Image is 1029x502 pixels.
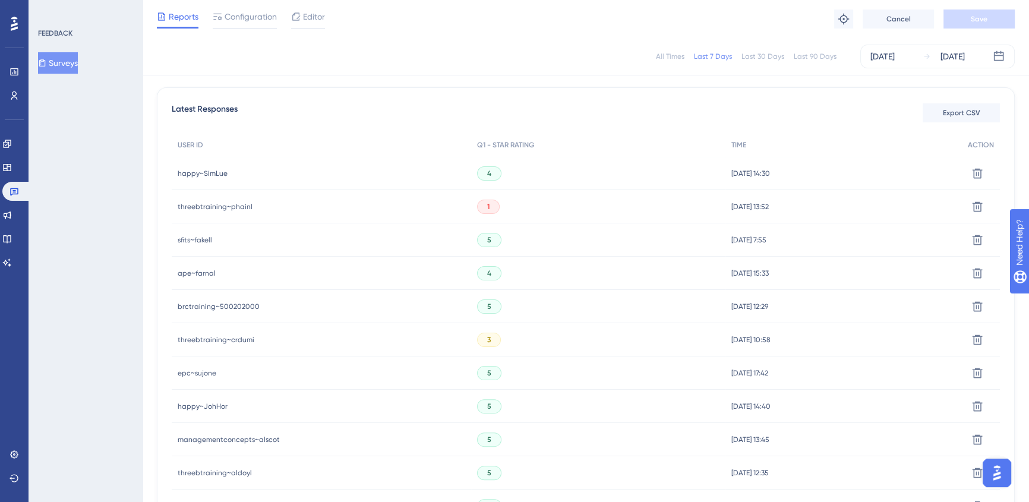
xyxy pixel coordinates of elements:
span: 5 [487,402,491,411]
div: FEEDBACK [38,29,72,38]
div: [DATE] [870,49,895,64]
div: [DATE] [940,49,965,64]
span: TIME [731,140,746,150]
span: 4 [487,169,491,178]
div: Last 30 Days [741,52,784,61]
span: epc~sujone [178,368,216,378]
span: Configuration [225,10,277,24]
span: 5 [487,468,491,478]
span: Q1 - STAR RATING [477,140,534,150]
span: [DATE] 12:29 [731,302,768,311]
div: All Times [656,52,684,61]
span: [DATE] 12:35 [731,468,769,478]
span: managementconcepts~alscot [178,435,280,444]
div: Last 7 Days [694,52,732,61]
span: 5 [487,302,491,311]
button: Cancel [863,10,934,29]
span: 5 [487,235,491,245]
span: Need Help? [28,3,74,17]
span: [DATE] 14:40 [731,402,771,411]
span: ape~farnal [178,269,216,278]
span: 5 [487,435,491,444]
span: [DATE] 14:30 [731,169,770,178]
span: threebtraining~phainl [178,202,252,211]
span: threebtraining~aldoyl [178,468,252,478]
span: 3 [487,335,491,345]
span: [DATE] 17:42 [731,368,768,378]
span: 1 [487,202,490,211]
iframe: UserGuiding AI Assistant Launcher [979,455,1015,491]
span: Export CSV [943,108,980,118]
span: happy~SimLue [178,169,228,178]
span: [DATE] 13:52 [731,202,769,211]
button: Export CSV [923,103,1000,122]
span: 4 [487,269,491,278]
span: 5 [487,368,491,378]
div: Last 90 Days [794,52,837,61]
span: ACTION [968,140,994,150]
span: [DATE] 13:45 [731,435,769,444]
span: [DATE] 10:58 [731,335,771,345]
span: Reports [169,10,198,24]
span: threebtraining~crdumi [178,335,254,345]
span: sfits~fakell [178,235,212,245]
span: [DATE] 15:33 [731,269,769,278]
span: Cancel [886,14,911,24]
button: Save [943,10,1015,29]
span: Editor [303,10,325,24]
span: Latest Responses [172,102,238,124]
span: brctraining~500202000 [178,302,260,311]
button: Surveys [38,52,78,74]
span: happy~JohHor [178,402,228,411]
span: USER ID [178,140,203,150]
span: Save [971,14,987,24]
span: [DATE] 7:55 [731,235,766,245]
